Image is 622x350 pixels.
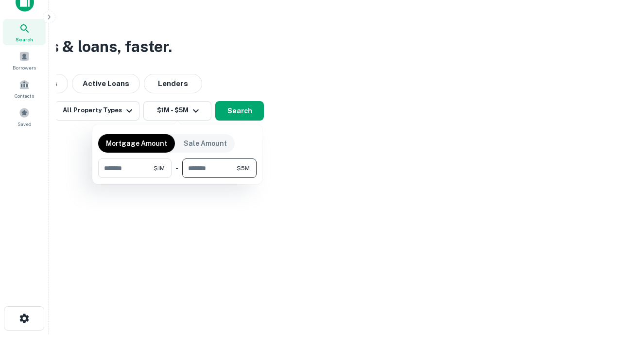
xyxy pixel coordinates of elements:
[106,138,167,149] p: Mortgage Amount
[237,164,250,173] span: $5M
[175,158,178,178] div: -
[184,138,227,149] p: Sale Amount
[573,272,622,319] iframe: Chat Widget
[154,164,165,173] span: $1M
